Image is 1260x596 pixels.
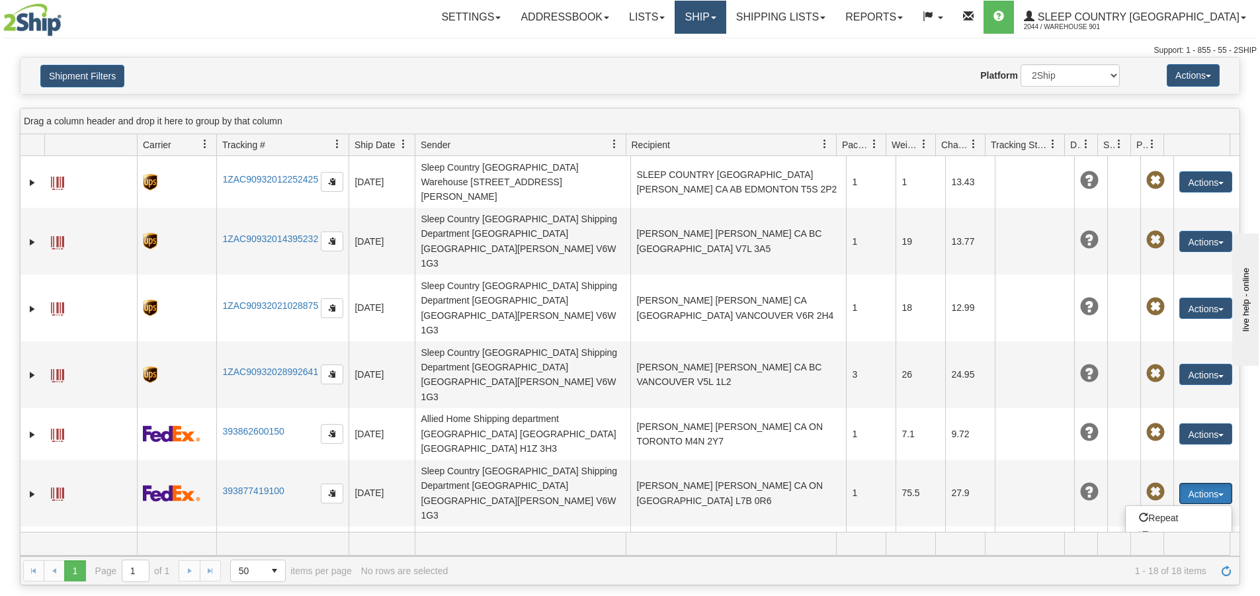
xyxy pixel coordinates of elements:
[51,171,64,192] a: Label
[511,1,619,34] a: Addressbook
[321,232,343,251] button: Copy to clipboard
[1146,298,1165,316] span: Pickup Not Assigned
[194,133,216,155] a: Carrier filter column settings
[630,527,846,593] td: [PERSON_NAME] [PERSON_NAME] CA [GEOGRAPHIC_DATA] VANCOUVER V5Y 4B7
[26,176,39,189] a: Expand
[945,341,995,408] td: 24.95
[945,460,995,527] td: 27.9
[321,364,343,384] button: Copy to clipboard
[941,138,969,151] span: Charge
[3,45,1257,56] div: Support: 1 - 855 - 55 - 2SHIP
[1080,298,1099,316] span: Unknown
[913,133,935,155] a: Weight filter column settings
[1024,21,1123,34] span: 2044 / Warehouse 901
[835,1,913,34] a: Reports
[415,208,630,275] td: Sleep Country [GEOGRAPHIC_DATA] Shipping Department [GEOGRAPHIC_DATA] [GEOGRAPHIC_DATA][PERSON_NA...
[896,275,945,341] td: 18
[846,408,896,460] td: 1
[675,1,726,34] a: Ship
[980,69,1018,82] label: Platform
[222,138,265,151] span: Tracking #
[842,138,870,151] span: Packages
[726,1,835,34] a: Shipping lists
[349,275,415,341] td: [DATE]
[1146,171,1165,190] span: Pickup Not Assigned
[1167,64,1220,87] button: Actions
[431,1,511,34] a: Settings
[143,485,200,501] img: 2 - FedEx Express®
[1179,364,1232,385] button: Actions
[1080,423,1099,442] span: Unknown
[26,302,39,316] a: Expand
[349,156,415,208] td: [DATE]
[457,566,1206,576] span: 1 - 18 of 18 items
[1108,133,1130,155] a: Shipment Issues filter column settings
[630,156,846,208] td: SLEEP COUNTRY [GEOGRAPHIC_DATA] [PERSON_NAME] CA AB EDMONTON T5S 2P2
[1080,364,1099,383] span: Unknown
[51,230,64,251] a: Label
[603,133,626,155] a: Sender filter column settings
[415,527,630,593] td: Sleep Country [GEOGRAPHIC_DATA] Shipping Department [GEOGRAPHIC_DATA] [GEOGRAPHIC_DATA][PERSON_NA...
[1179,231,1232,252] button: Actions
[415,341,630,408] td: Sleep Country [GEOGRAPHIC_DATA] Shipping Department [GEOGRAPHIC_DATA] [GEOGRAPHIC_DATA][PERSON_NA...
[1230,230,1259,365] iframe: chat widget
[1179,298,1232,319] button: Actions
[846,208,896,275] td: 1
[415,156,630,208] td: Sleep Country [GEOGRAPHIC_DATA] Warehouse [STREET_ADDRESS][PERSON_NAME]
[846,341,896,408] td: 3
[892,138,919,151] span: Weight
[51,296,64,318] a: Label
[143,300,157,316] img: 8 - UPS
[1146,364,1165,383] span: Pickup Not Assigned
[630,408,846,460] td: [PERSON_NAME] [PERSON_NAME] CA ON TORONTO M4N 2Y7
[326,133,349,155] a: Tracking # filter column settings
[415,460,630,527] td: Sleep Country [GEOGRAPHIC_DATA] Shipping Department [GEOGRAPHIC_DATA] [GEOGRAPHIC_DATA][PERSON_NA...
[1141,133,1163,155] a: Pickup Status filter column settings
[222,486,284,496] a: 393877419100
[349,341,415,408] td: [DATE]
[222,174,318,185] a: 1ZAC90932012252425
[1014,1,1256,34] a: Sleep Country [GEOGRAPHIC_DATA] 2044 / Warehouse 901
[26,428,39,441] a: Expand
[26,488,39,501] a: Expand
[896,341,945,408] td: 26
[896,460,945,527] td: 75.5
[630,460,846,527] td: [PERSON_NAME] [PERSON_NAME] CA ON [GEOGRAPHIC_DATA] L7B 0R6
[630,275,846,341] td: [PERSON_NAME] [PERSON_NAME] CA [GEOGRAPHIC_DATA] VANCOUVER V6R 2H4
[896,408,945,460] td: 7.1
[1070,138,1081,151] span: Delivery Status
[945,527,995,593] td: 35.17
[1146,483,1165,501] span: Pickup Not Assigned
[896,527,945,593] td: 109.1
[143,233,157,249] img: 8 - UPS
[1146,423,1165,442] span: Pickup Not Assigned
[945,156,995,208] td: 13.43
[945,208,995,275] td: 13.77
[630,208,846,275] td: [PERSON_NAME] [PERSON_NAME] CA BC [GEOGRAPHIC_DATA] V7L 3A5
[846,275,896,341] td: 1
[222,366,318,377] a: 1ZAC90932028992641
[26,368,39,382] a: Expand
[1136,138,1148,151] span: Pickup Status
[1103,138,1114,151] span: Shipment Issues
[1080,231,1099,249] span: Unknown
[230,560,286,582] span: Page sizes drop down
[349,460,415,527] td: [DATE]
[415,275,630,341] td: Sleep Country [GEOGRAPHIC_DATA] Shipping Department [GEOGRAPHIC_DATA] [GEOGRAPHIC_DATA][PERSON_NA...
[95,560,170,582] span: Page of 1
[1146,231,1165,249] span: Pickup Not Assigned
[1179,171,1232,192] button: Actions
[40,65,124,87] button: Shipment Filters
[991,138,1048,151] span: Tracking Status
[1179,483,1232,504] button: Actions
[632,138,670,151] span: Recipient
[222,234,318,244] a: 1ZAC90932014395232
[962,133,985,155] a: Charge filter column settings
[349,527,415,593] td: [DATE]
[321,484,343,503] button: Copy to clipboard
[64,560,85,581] span: Page 1
[321,172,343,192] button: Copy to clipboard
[421,138,450,151] span: Sender
[222,300,318,311] a: 1ZAC90932021028875
[945,275,995,341] td: 12.99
